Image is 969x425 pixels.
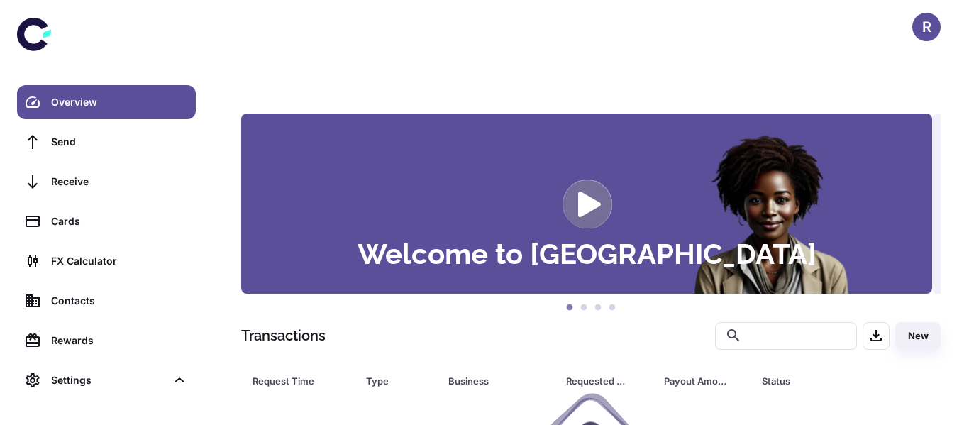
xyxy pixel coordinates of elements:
a: Contacts [17,284,196,318]
button: 4 [605,301,619,315]
span: Type [366,371,431,391]
a: Rewards [17,324,196,358]
div: Payout Amount [664,371,726,391]
div: Status [762,371,863,391]
h3: Welcome to [GEOGRAPHIC_DATA] [358,240,816,268]
span: Status [762,371,882,391]
div: Type [366,371,413,391]
div: Request Time [253,371,331,391]
a: Receive [17,165,196,199]
div: Send [51,134,187,150]
button: 3 [591,301,605,315]
span: Requested Amount [566,371,647,391]
button: R [912,13,941,41]
div: Rewards [51,333,187,348]
div: Overview [51,94,187,110]
button: New [895,322,941,350]
div: FX Calculator [51,253,187,269]
div: Contacts [51,293,187,309]
button: 2 [577,301,591,315]
button: 1 [563,301,577,315]
h1: Transactions [241,325,326,346]
div: Requested Amount [566,371,629,391]
span: Request Time [253,371,349,391]
div: Cards [51,214,187,229]
div: Receive [51,174,187,189]
div: Settings [17,363,196,397]
a: Send [17,125,196,159]
a: FX Calculator [17,244,196,278]
a: Overview [17,85,196,119]
span: Payout Amount [664,371,745,391]
a: Cards [17,204,196,238]
div: Settings [51,372,166,388]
